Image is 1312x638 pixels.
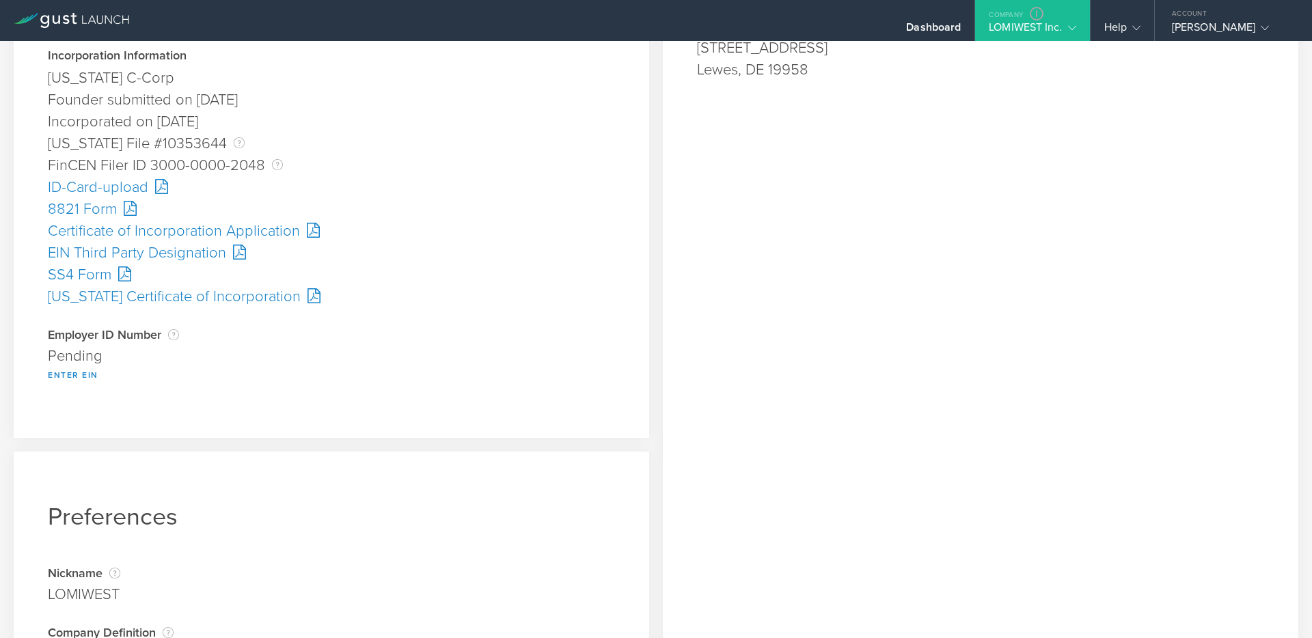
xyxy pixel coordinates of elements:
[48,89,615,111] div: Founder submitted on [DATE]
[48,67,615,89] div: [US_STATE] C-Corp
[48,345,615,367] div: Pending
[697,37,1264,59] div: [STREET_ADDRESS]
[48,50,615,64] div: Incorporation Information
[697,59,1264,81] div: Lewes, DE 19958
[48,286,615,307] div: [US_STATE] Certificate of Incorporation
[906,20,961,41] div: Dashboard
[48,176,615,198] div: ID-Card-upload
[48,198,615,220] div: 8821 Form
[48,111,615,133] div: Incorporated on [DATE]
[48,154,615,176] div: FinCEN Filer ID 3000-0000-2048
[48,566,615,580] div: Nickname
[1104,20,1140,41] div: Help
[48,133,615,154] div: [US_STATE] File #10353644
[48,328,615,342] div: Employer ID Number
[48,367,98,383] button: Enter EIN
[48,264,615,286] div: SS4 Form
[989,20,1076,41] div: LOMIWEST Inc.
[1172,20,1288,41] div: [PERSON_NAME]
[48,242,615,264] div: EIN Third Party Designation
[48,220,615,242] div: Certificate of Incorporation Application
[48,583,615,605] div: LOMIWEST
[48,502,615,531] h1: Preferences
